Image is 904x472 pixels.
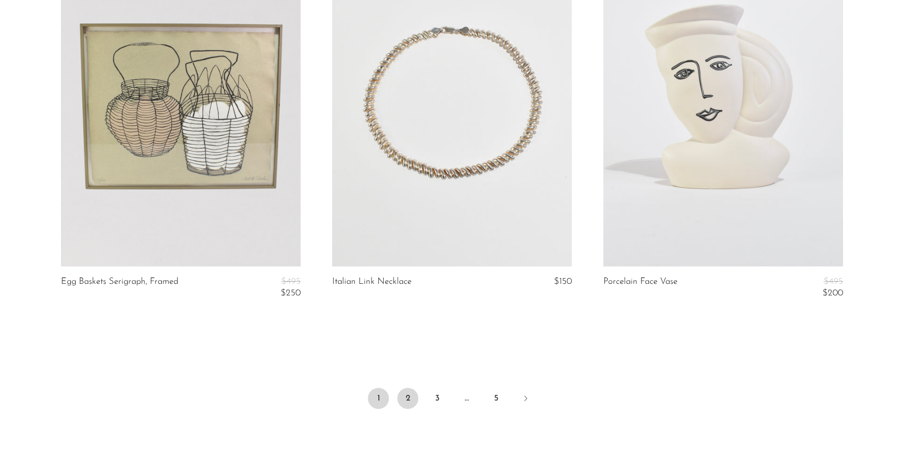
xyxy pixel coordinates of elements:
a: 3 [427,388,448,409]
span: $495 [824,277,843,286]
span: $495 [281,277,301,286]
span: $250 [281,289,301,297]
span: 1 [368,388,389,409]
a: Next [515,388,536,411]
a: Italian Link Necklace [332,277,412,286]
a: Egg Baskets Serigraph, Framed [61,277,178,299]
span: $200 [823,289,843,297]
span: $150 [554,277,572,286]
a: 5 [486,388,507,409]
a: 2 [397,388,418,409]
span: … [456,388,477,409]
a: Porcelain Face Vase [603,277,677,299]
